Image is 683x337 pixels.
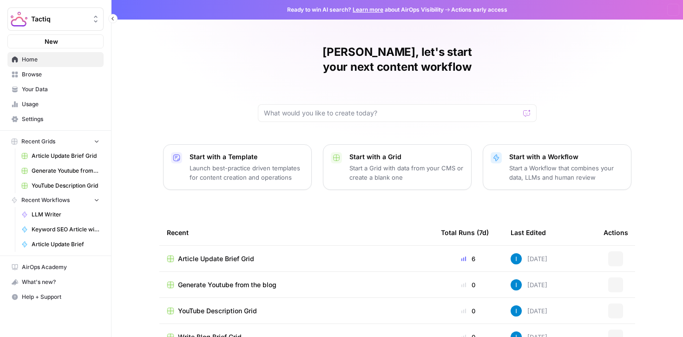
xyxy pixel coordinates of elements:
[441,254,496,263] div: 6
[11,11,27,27] img: Tactiq Logo
[190,152,304,162] p: Start with a Template
[511,305,522,317] img: 9c214t0f3b5geutttef12cxkr8cb
[511,305,547,317] div: [DATE]
[163,144,312,190] button: Start with a TemplateLaunch best-practice driven templates for content creation and operations
[258,45,537,74] h1: [PERSON_NAME], let's start your next content workflow
[31,14,87,24] span: Tactiq
[17,148,104,163] a: Article Update Brief Grid
[22,293,99,301] span: Help + Support
[17,222,104,237] a: Keyword SEO Article with Human Review (with Tactiq Workflow positioning version)
[32,167,99,175] span: Generate Youtube from the blog
[17,207,104,222] a: LLM Writer
[167,306,426,316] a: YouTube Description Grid
[178,306,257,316] span: YouTube Description Grid
[21,196,70,204] span: Recent Workflows
[32,152,99,160] span: Article Update Brief Grid
[7,112,104,127] a: Settings
[7,275,104,290] button: What's new?
[22,70,99,79] span: Browse
[349,163,464,182] p: Start a Grid with data from your CMS or create a blank one
[441,220,489,245] div: Total Runs (7d)
[7,135,104,148] button: Recent Grids
[178,254,254,263] span: Article Update Brief Grid
[353,6,383,13] a: Learn more
[17,178,104,193] a: YouTube Description Grid
[511,253,522,264] img: 9c214t0f3b5geutttef12cxkr8cb
[22,55,99,64] span: Home
[32,225,99,234] span: Keyword SEO Article with Human Review (with Tactiq Workflow positioning version)
[167,254,426,263] a: Article Update Brief Grid
[45,37,58,46] span: New
[22,115,99,123] span: Settings
[7,193,104,207] button: Recent Workflows
[190,163,304,182] p: Launch best-practice driven templates for content creation and operations
[22,100,99,108] span: Usage
[17,237,104,252] a: Article Update Brief
[167,280,426,290] a: Generate Youtube from the blog
[441,280,496,290] div: 0
[7,7,104,31] button: Workspace: Tactiq
[32,182,99,190] span: YouTube Description Grid
[323,144,472,190] button: Start with a GridStart a Grid with data from your CMS or create a blank one
[22,85,99,94] span: Your Data
[511,279,547,290] div: [DATE]
[509,163,624,182] p: Start a Workflow that combines your data, LLMs and human review
[287,6,444,14] span: Ready to win AI search? about AirOps Visibility
[7,67,104,82] a: Browse
[7,34,104,48] button: New
[22,263,99,271] span: AirOps Academy
[349,152,464,162] p: Start with a Grid
[604,220,628,245] div: Actions
[511,220,546,245] div: Last Edited
[7,82,104,97] a: Your Data
[17,163,104,178] a: Generate Youtube from the blog
[32,210,99,219] span: LLM Writer
[509,152,624,162] p: Start with a Workflow
[8,275,103,289] div: What's new?
[451,6,507,14] span: Actions early access
[511,279,522,290] img: 9c214t0f3b5geutttef12cxkr8cb
[178,280,276,290] span: Generate Youtube from the blog
[511,253,547,264] div: [DATE]
[21,137,55,146] span: Recent Grids
[7,260,104,275] a: AirOps Academy
[32,240,99,249] span: Article Update Brief
[483,144,631,190] button: Start with a WorkflowStart a Workflow that combines your data, LLMs and human review
[7,290,104,304] button: Help + Support
[441,306,496,316] div: 0
[7,52,104,67] a: Home
[264,108,519,118] input: What would you like to create today?
[167,220,426,245] div: Recent
[7,97,104,112] a: Usage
